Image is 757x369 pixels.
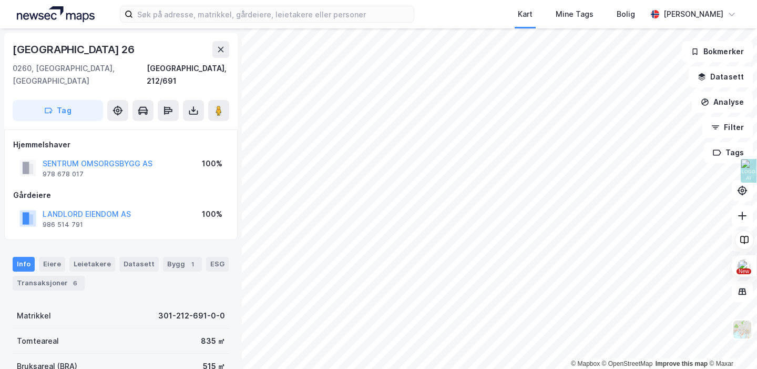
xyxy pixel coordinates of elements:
a: OpenStreetMap [602,360,653,367]
div: Datasett [119,257,159,272]
div: 978 678 017 [43,170,84,178]
input: Søk på adresse, matrikkel, gårdeiere, leietakere eller personer [133,6,414,22]
div: Bygg [163,257,202,272]
div: 301-212-691-0-0 [158,310,225,322]
button: Bokmerker [682,41,753,62]
div: 0260, [GEOGRAPHIC_DATA], [GEOGRAPHIC_DATA] [13,62,147,87]
div: Kontrollprogram for chat [704,318,757,369]
div: Transaksjoner [13,276,85,291]
iframe: Chat Widget [704,318,757,369]
div: Bolig [617,8,635,21]
button: Tag [13,100,103,121]
div: Kart [518,8,533,21]
div: ESG [206,257,229,272]
div: [PERSON_NAME] [663,8,723,21]
div: Tomteareal [17,335,59,347]
div: Leietakere [69,257,115,272]
div: Mine Tags [556,8,594,21]
img: logo.a4113a55bc3d86da70a041830d287a7e.svg [17,6,95,22]
button: Filter [702,117,753,138]
button: Analyse [692,92,753,113]
div: Hjemmelshaver [13,138,229,151]
a: Improve this map [656,360,708,367]
div: 100% [202,157,222,170]
div: [GEOGRAPHIC_DATA] 26 [13,41,137,58]
div: [GEOGRAPHIC_DATA], 212/691 [147,62,229,87]
div: 835 ㎡ [201,335,225,347]
div: 6 [70,278,80,288]
div: Gårdeiere [13,189,229,202]
div: Eiere [39,257,65,272]
div: Matrikkel [17,310,51,322]
button: Datasett [689,66,753,87]
button: Tags [704,142,753,163]
div: 100% [202,208,222,221]
div: Info [13,257,35,272]
div: 1 [187,259,198,270]
a: Mapbox [571,360,600,367]
div: 986 514 791 [43,221,83,229]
